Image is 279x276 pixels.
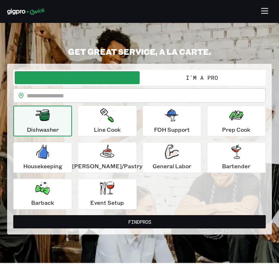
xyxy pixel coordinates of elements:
button: Event Setup [78,179,136,209]
p: Barback [31,198,54,207]
p: Line Cook [94,125,121,134]
button: FOH Support [143,106,201,136]
button: [PERSON_NAME]/Pastry [78,142,136,173]
button: Dishwasher [13,106,72,136]
button: Bartender [207,142,266,173]
button: I'm a Pro [140,71,265,84]
button: Barback [13,179,72,209]
button: Housekeeping [13,142,72,173]
p: Bartender [222,162,250,170]
p: Housekeeping [23,162,62,170]
h2: GET GREAT SERVICE, A LA CARTE. [7,47,272,57]
p: FOH Support [154,125,190,134]
button: General Labor [143,142,201,173]
button: I'm a Business [15,71,140,84]
p: Dishwasher [27,125,59,134]
p: Prep Cook [222,125,250,134]
button: Line Cook [78,106,136,136]
button: Prep Cook [207,106,266,136]
p: [PERSON_NAME]/Pastry [72,162,142,170]
p: Event Setup [90,198,124,207]
p: General Labor [153,162,191,170]
button: FindPros [13,215,266,228]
